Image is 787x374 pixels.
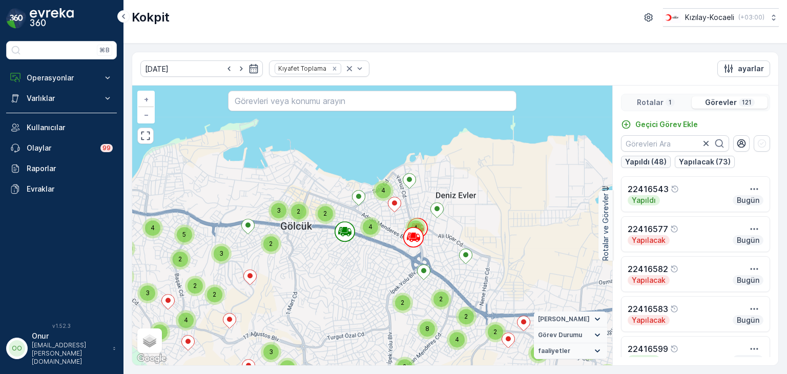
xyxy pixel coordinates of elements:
span: 2 [401,299,404,306]
div: 5 [174,224,195,245]
p: Geçici Görev Ekle [635,119,698,130]
div: 3 [211,243,232,264]
p: 121 [741,98,753,107]
a: Layers [138,329,161,352]
input: Görevleri Ara [621,135,729,152]
span: 2 [269,240,273,247]
div: Kıyafet Toplama [275,64,328,73]
button: Kızılay-Kocaeli(+03:00) [663,8,779,27]
span: v 1.52.3 [6,323,117,329]
div: 4 [373,180,393,201]
div: 2 [150,322,170,342]
div: Remove Kıyafet Toplama [329,65,340,73]
div: 2 [185,276,205,296]
summary: faaliyetler [534,343,607,359]
span: − [144,110,149,119]
span: 4 [285,364,289,371]
span: 8 [425,325,429,333]
p: Görevler [705,97,737,108]
p: Bugün [736,195,760,205]
span: 3 [219,250,223,257]
p: 22416583 [628,303,668,315]
p: 99 [102,144,111,152]
span: 4 [381,186,385,194]
p: Olaylar [27,143,94,153]
p: Bugün [736,275,760,285]
span: [PERSON_NAME] [538,315,590,323]
input: Görevleri veya konumu arayın [228,91,516,111]
div: 3 [137,283,158,303]
span: 2 [403,363,406,370]
span: 3 [269,348,273,356]
div: OO [9,340,25,357]
p: Rotalar [637,97,664,108]
a: Geçici Görev Ekle [621,119,698,130]
div: 4 [176,310,196,330]
p: 22416577 [628,223,668,235]
p: Raporlar [27,163,113,174]
p: Yapıldı [631,355,657,365]
img: Google [135,352,169,365]
a: Bu bölgeyi Google Haritalar'da açın (yeni pencerede açılır) [135,352,169,365]
a: Kullanıcılar [6,117,117,138]
div: Yardım Araç İkonu [670,305,678,313]
span: 5 [182,231,186,238]
button: Yapıldı (48) [621,156,671,168]
p: 1 [668,98,673,107]
p: Yapılacak [631,315,667,325]
span: 3 [277,206,281,214]
p: Yapılacak (73) [679,157,731,167]
p: Evraklar [27,184,113,194]
p: Yapılacak [631,235,667,245]
span: 3 [146,289,150,297]
button: Varlıklar [6,88,117,109]
p: Operasyonlar [27,73,96,83]
p: Bugün [736,315,760,325]
span: 4 [368,223,372,231]
a: Yakınlaştır [138,92,154,107]
button: Operasyonlar [6,68,117,88]
p: Kullanıcılar [27,122,113,133]
span: faaliyetler [538,347,570,355]
div: 4 [360,217,381,237]
div: 4 [142,218,163,238]
span: 2 [193,282,197,289]
div: 8 [417,319,438,339]
span: 2 [297,207,300,215]
p: Yapılacak [631,275,667,285]
span: 2 [493,328,497,336]
p: ⌘B [99,46,110,54]
div: 4 [447,329,467,350]
p: [EMAIL_ADDRESS][PERSON_NAME][DOMAIN_NAME] [32,341,108,366]
div: 3 [528,343,549,363]
p: 22416543 [628,183,669,195]
span: 2 [464,313,468,320]
p: Yapıldı [631,195,657,205]
p: Rotalar ve Görevler [600,193,611,261]
a: Uzaklaştır [138,107,154,122]
div: Yardım Araç İkonu [670,225,678,233]
div: 2 [456,306,477,327]
span: + [144,95,149,103]
img: logo_dark-DEwI_e13.png [30,8,74,29]
a: Olaylar99 [6,138,117,158]
p: Bugün [736,235,760,245]
a: Evraklar [6,179,117,199]
p: Varlıklar [27,93,96,103]
span: 2 [178,255,182,263]
span: 2 [213,290,216,298]
div: Yardım Araç İkonu [670,345,678,353]
p: ayarlar [738,64,764,74]
span: 2 [323,210,327,217]
span: 2 [158,328,161,336]
span: 4 [184,316,188,324]
summary: [PERSON_NAME] [534,311,607,327]
span: Görev Durumu [538,331,582,339]
img: logo [6,8,27,29]
div: 2 [579,340,599,360]
span: 4 [455,336,459,343]
div: Yardım Araç İkonu [671,185,679,193]
p: Bugün [736,355,760,365]
div: 2 [392,293,413,313]
button: OOOnur[EMAIL_ADDRESS][PERSON_NAME][DOMAIN_NAME] [6,331,117,366]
